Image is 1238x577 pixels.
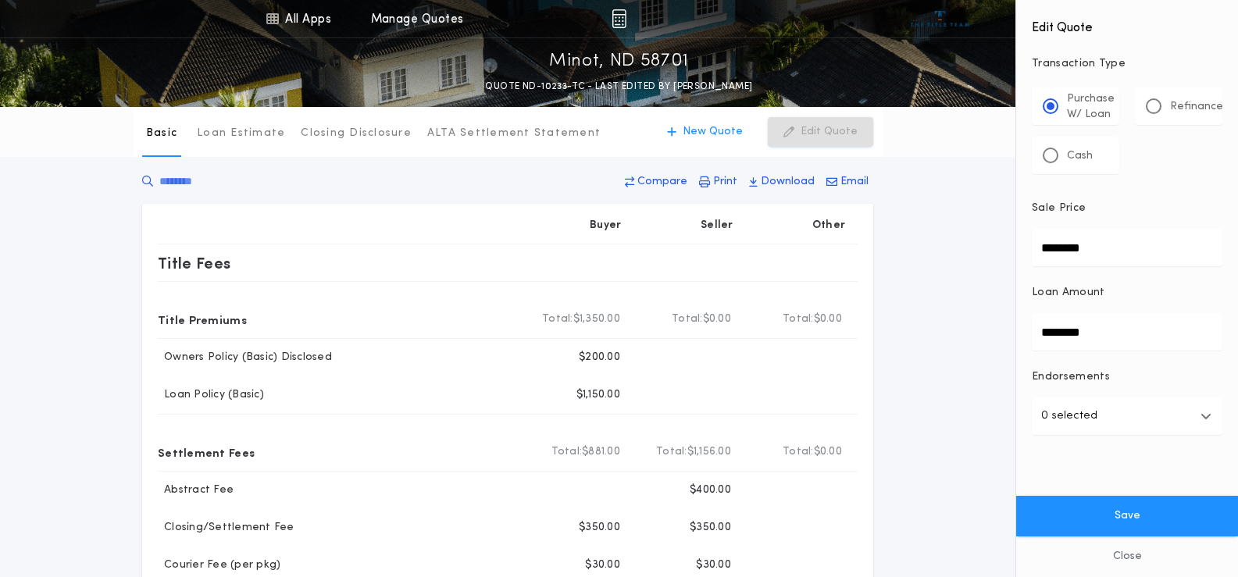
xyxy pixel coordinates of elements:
[814,444,842,460] span: $0.00
[158,387,264,403] p: Loan Policy (Basic)
[576,387,620,403] p: $1,150.00
[582,444,620,460] span: $881.00
[1016,496,1238,536] button: Save
[690,483,731,498] p: $400.00
[651,117,758,147] button: New Quote
[744,168,819,196] button: Download
[690,520,731,536] p: $350.00
[551,444,583,460] b: Total:
[158,350,332,365] p: Owners Policy (Basic) Disclosed
[146,126,177,141] p: Basic
[814,312,842,327] span: $0.00
[637,174,687,190] p: Compare
[783,444,814,460] b: Total:
[158,307,247,332] p: Title Premiums
[579,350,620,365] p: $200.00
[158,520,294,536] p: Closing/Settlement Fee
[1032,397,1222,435] button: 0 selected
[197,126,285,141] p: Loan Estimate
[1067,148,1093,164] p: Cash
[549,49,689,74] p: Minot, ND 58701
[672,312,703,327] b: Total:
[1032,285,1105,301] p: Loan Amount
[158,251,231,276] p: Title Fees
[683,124,743,140] p: New Quote
[612,9,626,28] img: img
[158,483,234,498] p: Abstract Fee
[822,168,873,196] button: Email
[485,79,752,94] p: QUOTE ND-10233-TC - LAST EDITED BY [PERSON_NAME]
[1032,313,1222,351] input: Loan Amount
[801,124,858,140] p: Edit Quote
[427,126,601,141] p: ALTA Settlement Statement
[1170,99,1223,115] p: Refinance
[573,312,620,327] span: $1,350.00
[620,168,692,196] button: Compare
[840,174,869,190] p: Email
[812,218,845,233] p: Other
[158,440,255,465] p: Settlement Fees
[542,312,573,327] b: Total:
[713,174,737,190] p: Print
[1032,56,1222,72] p: Transaction Type
[783,312,814,327] b: Total:
[656,444,687,460] b: Total:
[768,117,873,147] button: Edit Quote
[1032,201,1086,216] p: Sale Price
[301,126,412,141] p: Closing Disclosure
[1032,9,1222,37] h4: Edit Quote
[579,520,620,536] p: $350.00
[761,174,815,190] p: Download
[1032,369,1222,385] p: Endorsements
[696,557,731,573] p: $30.00
[911,11,969,27] img: vs-icon
[703,312,731,327] span: $0.00
[158,557,280,573] p: Courier Fee (per pkg)
[1016,536,1238,577] button: Close
[1032,229,1222,266] input: Sale Price
[694,168,742,196] button: Print
[1041,407,1097,426] p: 0 selected
[687,444,731,460] span: $1,156.00
[590,218,621,233] p: Buyer
[1067,91,1115,123] p: Purchase W/ Loan
[701,218,733,233] p: Seller
[585,557,620,573] p: $30.00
